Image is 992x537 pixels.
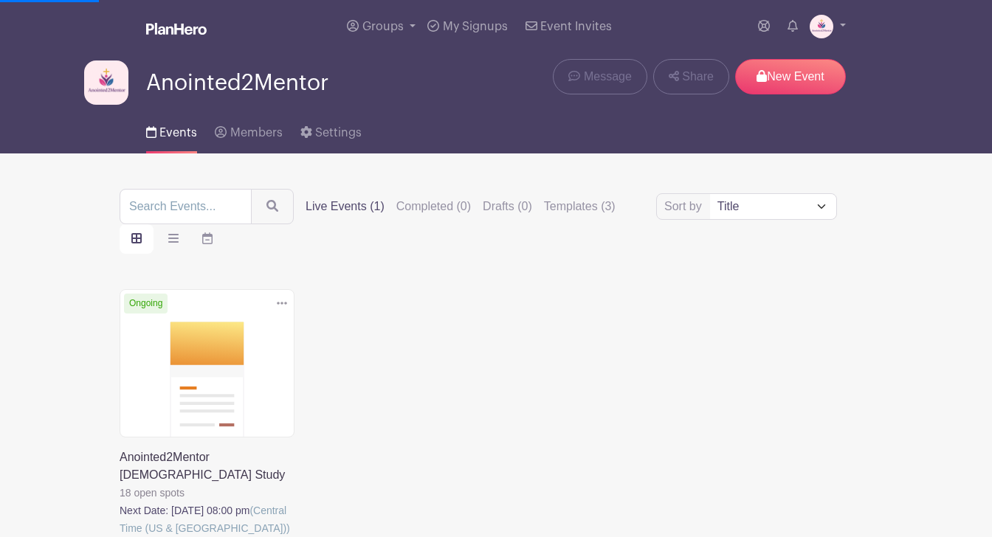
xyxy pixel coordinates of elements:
span: Share [682,68,714,86]
a: Members [215,106,282,153]
span: My Signups [443,21,508,32]
span: Settings [315,127,362,139]
img: file_00000000866461f4a6ce586c1d6b3f11.png [810,15,833,38]
div: order and view [120,224,224,254]
label: Live Events (1) [306,198,385,215]
a: Share [653,59,729,94]
label: Drafts (0) [483,198,532,215]
span: Groups [362,21,404,32]
input: Search Events... [120,189,252,224]
label: Templates (3) [544,198,616,215]
a: Events [146,106,197,153]
span: Event Invites [540,21,612,32]
p: New Event [735,59,846,94]
span: Message [584,68,632,86]
img: file_00000000866461f4a6ce586c1d6b3f11.png [84,60,128,105]
div: filters [306,198,616,215]
label: Sort by [664,198,706,215]
label: Completed (0) [396,198,471,215]
a: Message [553,59,647,94]
span: Anointed2Mentor [146,71,328,95]
img: logo_white-6c42ec7e38ccf1d336a20a19083b03d10ae64f83f12c07503d8b9e83406b4c7d.svg [146,23,207,35]
span: Events [159,127,197,139]
a: Settings [300,106,362,153]
span: Members [230,127,283,139]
